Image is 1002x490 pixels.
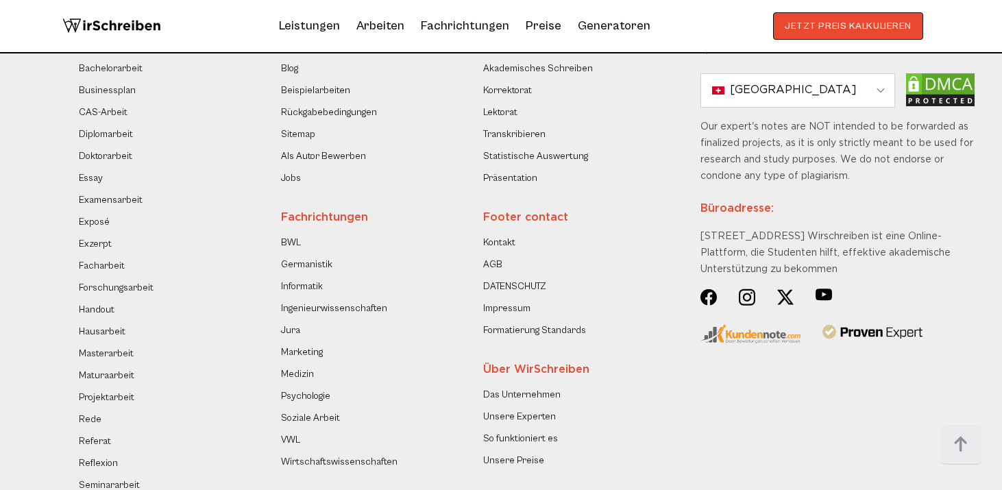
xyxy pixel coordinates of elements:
a: Akademisches Schreiben [483,60,593,77]
a: VWL [281,432,300,448]
span: [GEOGRAPHIC_DATA] [730,82,857,99]
a: Marketing [281,344,323,360]
a: Soziale Arbeit [281,410,340,426]
a: Wirtschaftswissenschaften [281,454,391,470]
a: Examensarbeit [79,192,143,208]
a: Doktorarbeit [79,148,132,164]
a: So funktioniert es [483,430,558,447]
a: Informatik [281,278,323,295]
a: Transkribieren [483,126,546,143]
a: Ingenieurwissenschaften [281,300,387,317]
a: Preise [526,19,561,33]
a: Präsentation [483,170,537,186]
div: Büroadresse: [700,184,975,228]
a: Impressum [483,300,530,317]
img: button top [940,424,981,465]
div: Fachrichtungen [281,210,471,226]
img: Lozenge (4) [816,289,832,301]
a: Als Autor Bewerben [281,148,366,164]
a: Psychologie [281,388,330,404]
a: Medizin [281,366,314,382]
a: DATENSCHUTZ [483,278,546,295]
a: Bachelorarbeit [79,60,143,77]
img: Social Networks (14) [700,289,717,306]
img: kundennote-logo-min [700,324,801,343]
a: Beispielarbeiten [281,82,350,99]
a: Forschungsarbeit [79,280,154,296]
a: Referat [79,433,111,450]
a: Statistische Auswertung [483,148,588,164]
a: Reflexion [79,455,118,471]
a: Blog [281,60,298,77]
a: Formatierung Standards [483,322,586,339]
a: Exposé [79,214,110,230]
a: BWL [281,234,301,251]
a: Businessplan [79,82,136,99]
a: Rückgabebedingungen [281,104,377,121]
a: Fachrichtungen [421,15,509,37]
a: Exzerpt [79,236,112,252]
a: Diplomarbeit [79,126,133,143]
a: Handout [79,302,114,318]
a: AGB [483,256,502,273]
div: Über WirSchreiben [483,362,673,378]
div: Our expert's notes are NOT intended to be forwarded as finalized projects, as it is only strictly... [700,119,975,289]
a: Maturaarbeit [79,367,134,384]
a: CAS-Arbeit [79,104,127,121]
a: Sitemap [281,126,315,143]
img: Social Networks (15) [777,289,794,306]
a: Jura [281,322,300,339]
a: Projektarbeit [79,389,134,406]
a: Essay [79,170,103,186]
a: Arbeiten [356,15,404,37]
a: Unsere Preise [483,452,544,469]
a: Kontakt [483,234,515,251]
img: Group (20) [739,289,755,306]
a: Facharbeit [79,258,125,274]
a: Das Unternehmen [483,387,561,403]
a: Jobs [281,170,301,186]
a: Germanistik [281,256,332,273]
img: provenexpert-logo-vector 1 (1) [822,324,922,341]
a: Generatoren [578,15,650,37]
a: Lektorat [483,104,517,121]
a: Masterarbeit [79,345,134,362]
div: Footer contact [483,210,673,226]
img: logo wirschreiben [62,12,161,40]
a: Leistungen [279,15,340,37]
img: dmca [906,73,975,106]
a: Korrektorat [483,82,532,99]
button: JETZT PREIS KALKULIEREN [773,12,923,40]
a: Unsere Experten [483,408,556,425]
a: Hausarbeit [79,323,125,340]
a: Rede [79,411,101,428]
